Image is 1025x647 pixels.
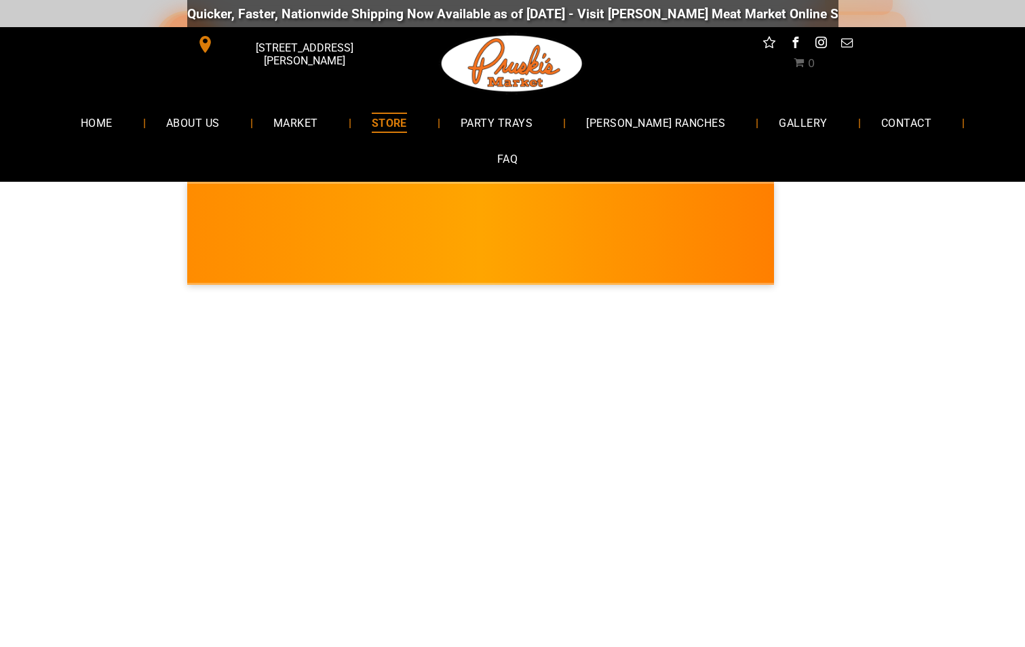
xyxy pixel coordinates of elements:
[658,243,925,264] span: [PERSON_NAME] MARKET
[216,35,391,74] span: [STREET_ADDRESS][PERSON_NAME]
[439,27,585,100] img: Pruski-s+Market+HQ+Logo2-1920w.png
[566,104,746,140] a: [PERSON_NAME] RANCHES
[440,104,553,140] a: PARTY TRAYS
[861,104,952,140] a: CONTACT
[351,104,427,140] a: STORE
[103,6,925,22] div: Quicker, Faster, Nationwide Shipping Now Available as of [DATE] - Visit [PERSON_NAME] Meat Market...
[146,104,240,140] a: ABOUT US
[758,104,847,140] a: GALLERY
[187,34,395,55] a: [STREET_ADDRESS][PERSON_NAME]
[812,34,830,55] a: instagram
[253,104,339,140] a: MARKET
[838,34,855,55] a: email
[793,6,925,22] a: [DOMAIN_NAME][URL]
[808,57,815,70] span: 0
[786,34,804,55] a: facebook
[760,34,778,55] a: Social network
[477,141,538,177] a: FAQ
[60,104,133,140] a: HOME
